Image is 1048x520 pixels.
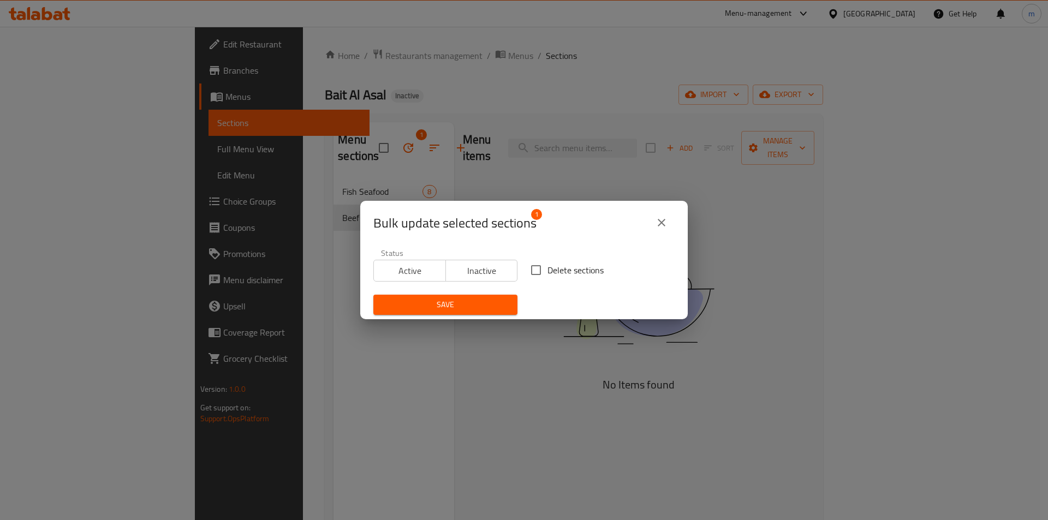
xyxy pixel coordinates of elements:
button: Inactive [445,260,518,282]
span: Selected section count [373,214,537,232]
button: close [648,210,675,236]
span: Save [382,298,509,312]
span: 1 [531,209,542,220]
button: Save [373,295,517,315]
span: Delete sections [547,264,604,277]
button: Active [373,260,446,282]
span: Active [378,263,442,279]
span: Inactive [450,263,514,279]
